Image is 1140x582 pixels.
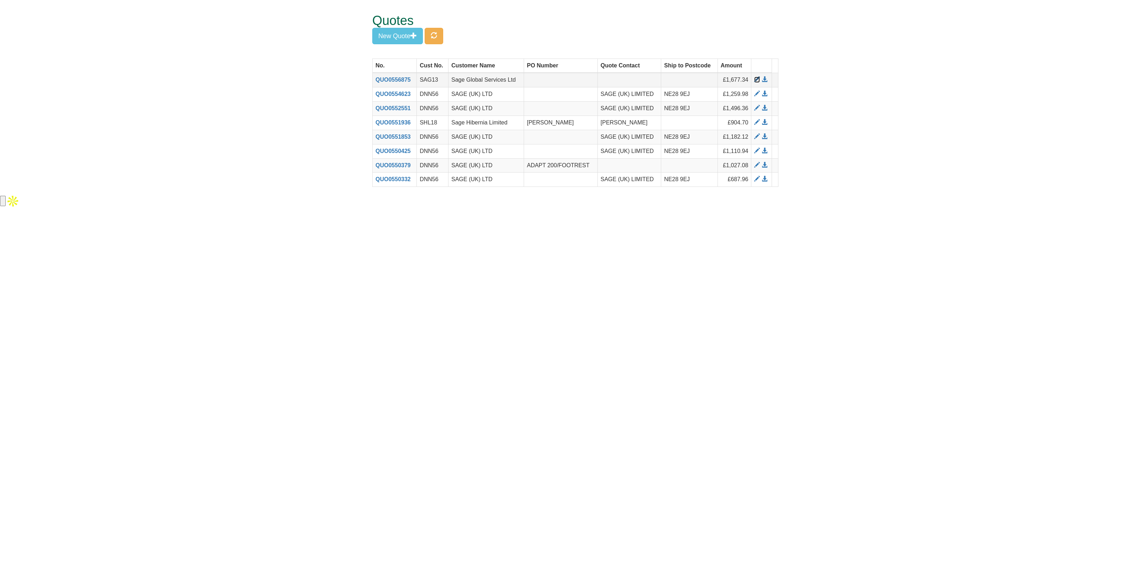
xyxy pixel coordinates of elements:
[597,58,661,73] th: Quote Contact
[448,158,524,173] td: SAGE (UK) LTD
[448,173,524,187] td: SAGE (UK) LTD
[375,119,411,126] a: QUO0551936
[375,77,411,83] a: QUO0556875
[597,173,661,187] td: SAGE (UK) LIMITED
[375,176,411,182] a: QUO0550332
[448,130,524,144] td: SAGE (UK) LTD
[373,58,417,73] th: No.
[417,158,449,173] td: DNN56
[717,116,751,130] td: £904.70
[417,116,449,130] td: SHL18
[524,116,597,130] td: [PERSON_NAME]
[417,144,449,158] td: DNN56
[375,134,411,140] a: QUO0551853
[372,28,423,44] button: New Quote
[661,87,717,102] td: NE28 9EJ
[597,144,661,158] td: SAGE (UK) LIMITED
[661,144,717,158] td: NE28 9EJ
[717,158,751,173] td: £1,027.08
[661,173,717,187] td: NE28 9EJ
[448,102,524,116] td: SAGE (UK) LTD
[717,144,751,158] td: £1,110.94
[597,130,661,144] td: SAGE (UK) LIMITED
[717,87,751,102] td: £1,259.98
[375,105,411,111] a: QUO0552551
[372,14,752,28] h1: Quotes
[417,173,449,187] td: DNN56
[661,130,717,144] td: NE28 9EJ
[597,116,661,130] td: [PERSON_NAME]
[524,158,597,173] td: ADAPT 200/FOOTREST
[717,130,751,144] td: £1,182.12
[6,194,20,208] img: Apollo
[597,102,661,116] td: SAGE (UK) LIMITED
[448,87,524,102] td: SAGE (UK) LTD
[448,73,524,87] td: Sage Global Services Ltd
[375,162,411,168] a: QUO0550379
[524,58,597,73] th: PO Number
[417,73,449,87] td: SAG13
[375,148,411,154] a: QUO0550425
[417,58,449,73] th: Cust No.
[417,87,449,102] td: DNN56
[717,58,751,73] th: Amount
[661,58,717,73] th: Ship to Postcode
[448,144,524,158] td: SAGE (UK) LTD
[717,73,751,87] td: £1,677.34
[597,87,661,102] td: SAGE (UK) LIMITED
[448,58,524,73] th: Customer Name
[661,102,717,116] td: NE28 9EJ
[717,102,751,116] td: £1,496.36
[448,116,524,130] td: Sage Hibernia Limited
[375,91,411,97] a: QUO0554623
[417,102,449,116] td: DNN56
[417,130,449,144] td: DNN56
[717,173,751,187] td: £687.96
